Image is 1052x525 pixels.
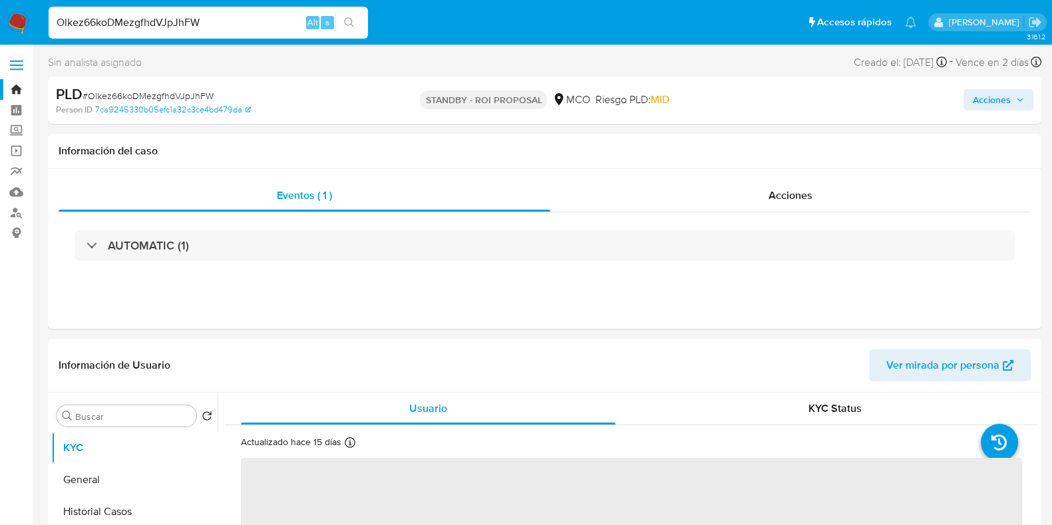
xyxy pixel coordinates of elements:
[948,16,1023,29] p: marcela.perdomo@mercadolibre.com.co
[808,401,862,416] span: KYC Status
[420,90,547,109] p: STANDBY - ROI PROPOSAL
[854,53,947,71] div: Creado el: [DATE]
[325,16,329,29] span: s
[51,464,218,496] button: General
[886,349,999,381] span: Ver mirada por persona
[964,89,1033,110] button: Acciones
[59,144,1031,158] h1: Información del caso
[48,55,142,70] span: Sin analista asignado
[108,238,189,253] h3: AUTOMATIC (1)
[75,230,1015,261] div: AUTOMATIC (1)
[307,16,318,29] span: Alt
[650,92,669,107] span: MID
[869,349,1031,381] button: Ver mirada por persona
[277,188,332,203] span: Eventos ( 1 )
[595,92,669,107] span: Riesgo PLD:
[552,92,590,107] div: MCO
[62,411,73,421] button: Buscar
[905,17,916,28] a: Notificaciones
[51,432,218,464] button: KYC
[59,359,170,372] h1: Información de Usuario
[973,89,1011,110] span: Acciones
[1028,15,1042,29] a: Salir
[950,53,953,71] span: -
[56,104,92,116] b: Person ID
[202,411,212,425] button: Volver al orden por defecto
[83,89,214,102] span: # Olkez66koDMezgfhdVJpJhFW
[95,104,251,116] a: 7ca9245330b05efc1a32c3ce4bd479da
[75,411,191,423] input: Buscar
[241,436,341,448] p: Actualizado hace 15 días
[769,188,812,203] span: Acciones
[49,14,368,31] input: Buscar usuario o caso...
[956,55,1029,70] span: Vence en 2 días
[409,401,447,416] span: Usuario
[817,15,892,29] span: Accesos rápidos
[56,83,83,104] b: PLD
[335,13,363,32] button: search-icon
